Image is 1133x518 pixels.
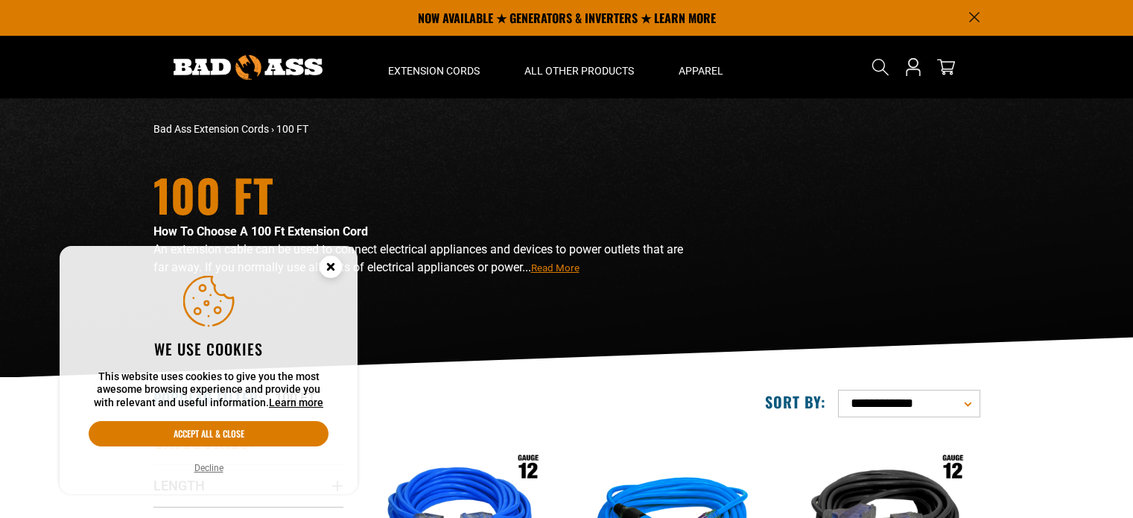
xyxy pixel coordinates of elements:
[388,64,480,78] span: Extension Cords
[174,55,323,80] img: Bad Ass Extension Cords
[656,36,746,98] summary: Apparel
[276,123,308,135] span: 100 FT
[153,121,697,137] nav: breadcrumbs
[269,397,323,408] a: Learn more
[765,392,826,411] label: Sort by:
[190,461,228,476] button: Decline
[531,262,580,274] span: Read More
[89,421,329,446] button: Accept all & close
[153,172,697,217] h1: 100 FT
[679,64,723,78] span: Apparel
[89,339,329,359] h2: We use cookies
[153,123,269,135] a: Bad Ass Extension Cords
[502,36,656,98] summary: All Other Products
[524,64,634,78] span: All Other Products
[153,241,697,277] p: An extension cable can be used to connect electrical appliances and devices to power outlets that...
[89,370,329,410] p: This website uses cookies to give you the most awesome browsing experience and provide you with r...
[869,55,892,79] summary: Search
[271,123,274,135] span: ›
[60,246,358,495] aside: Cookie Consent
[153,224,368,239] strong: How To Choose A 100 Ft Extension Cord
[366,36,502,98] summary: Extension Cords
